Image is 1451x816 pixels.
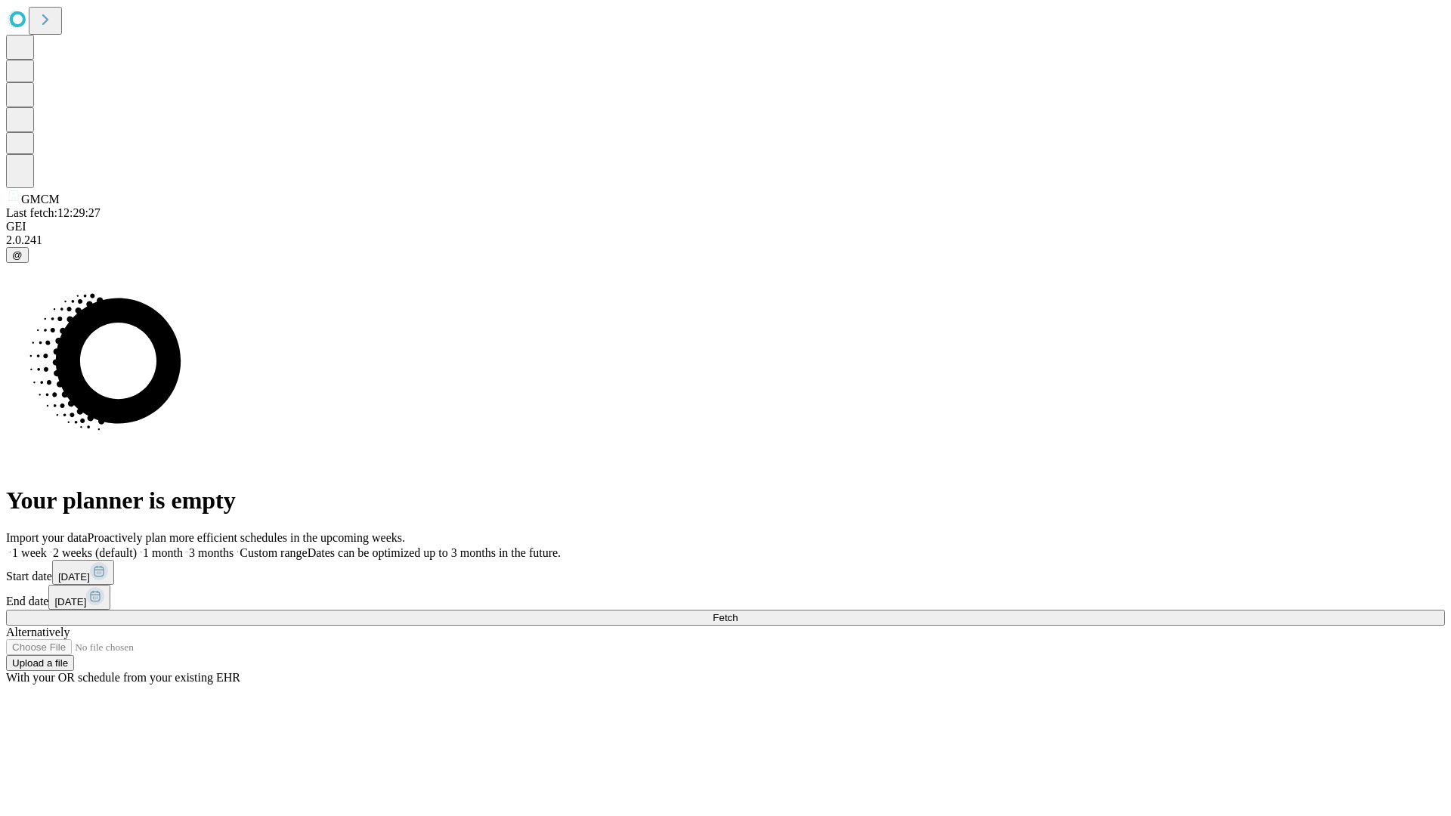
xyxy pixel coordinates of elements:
[6,487,1445,515] h1: Your planner is empty
[6,671,240,684] span: With your OR schedule from your existing EHR
[54,596,86,607] span: [DATE]
[713,612,738,623] span: Fetch
[6,655,74,671] button: Upload a file
[240,546,307,559] span: Custom range
[52,560,114,585] button: [DATE]
[6,560,1445,585] div: Start date
[6,531,88,544] span: Import your data
[6,233,1445,247] div: 2.0.241
[48,585,110,610] button: [DATE]
[6,610,1445,626] button: Fetch
[6,585,1445,610] div: End date
[189,546,234,559] span: 3 months
[21,193,60,206] span: GMCM
[12,249,23,261] span: @
[6,626,70,638] span: Alternatively
[143,546,183,559] span: 1 month
[308,546,561,559] span: Dates can be optimized up to 3 months in the future.
[12,546,47,559] span: 1 week
[53,546,137,559] span: 2 weeks (default)
[6,247,29,263] button: @
[6,220,1445,233] div: GEI
[6,206,101,219] span: Last fetch: 12:29:27
[58,571,90,583] span: [DATE]
[88,531,405,544] span: Proactively plan more efficient schedules in the upcoming weeks.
